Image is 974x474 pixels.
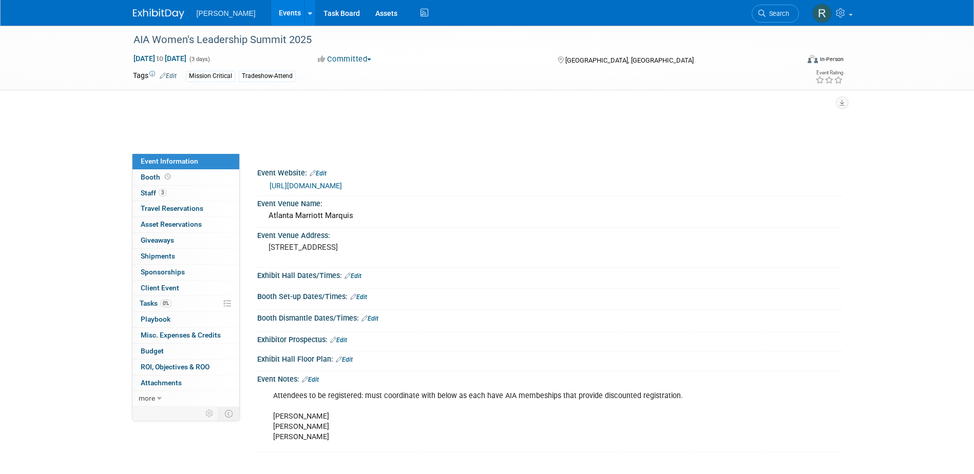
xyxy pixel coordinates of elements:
[361,315,378,322] a: Edit
[345,272,361,280] a: Edit
[133,70,177,82] td: Tags
[186,71,235,82] div: Mission Critical
[132,281,239,296] a: Client Event
[141,379,182,387] span: Attachments
[201,407,219,420] td: Personalize Event Tab Strip
[132,312,239,327] a: Playbook
[336,356,353,363] a: Edit
[812,4,832,23] img: Rebecca Deis
[257,371,842,385] div: Event Notes:
[141,268,185,276] span: Sponsorships
[141,347,164,355] span: Budget
[160,72,177,80] a: Edit
[141,236,174,244] span: Giveaways
[257,351,842,365] div: Exhibit Hall Floor Plan:
[141,331,221,339] span: Misc. Expenses & Credits
[141,252,175,260] span: Shipments
[132,360,239,375] a: ROI, Objectives & ROO
[139,394,155,402] span: more
[140,299,171,307] span: Tasks
[314,54,375,65] button: Committed
[132,296,239,311] a: Tasks0%
[819,55,844,63] div: In-Person
[752,5,799,23] a: Search
[197,9,256,17] span: [PERSON_NAME]
[188,56,210,63] span: (3 days)
[130,31,784,49] div: AIA Women's Leadership Summit 2025
[132,170,239,185] a: Booth
[141,157,198,165] span: Event Information
[239,71,296,82] div: Tradeshow-Attend
[132,233,239,248] a: Giveaways
[141,204,203,212] span: Travel Reservations
[257,228,842,241] div: Event Venue Address:
[141,315,170,323] span: Playbook
[766,10,789,17] span: Search
[132,249,239,264] a: Shipments
[815,70,843,75] div: Event Rating
[302,376,319,383] a: Edit
[738,53,844,69] div: Event Format
[257,310,842,324] div: Booth Dismantle Dates/Times:
[132,391,239,406] a: more
[269,243,489,252] pre: [STREET_ADDRESS]
[270,182,342,190] a: [URL][DOMAIN_NAME]
[141,189,166,197] span: Staff
[132,344,239,359] a: Budget
[266,386,729,447] div: Attendees to be registered: must coordinate with below as each have AIA membeships that provide d...
[132,217,239,232] a: Asset Reservations
[159,189,166,196] span: 3
[133,54,187,63] span: [DATE] [DATE]
[257,289,842,302] div: Booth Set-up Dates/Times:
[141,363,209,371] span: ROI, Objectives & ROO
[350,293,367,301] a: Edit
[218,407,239,420] td: Toggle Event Tabs
[141,173,173,181] span: Booth
[160,300,171,307] span: 0%
[132,154,239,169] a: Event Information
[257,332,842,345] div: Exhibitor Prospectus:
[163,173,173,181] span: Booth not reserved yet
[133,9,184,19] img: ExhibitDay
[132,201,239,216] a: Travel Reservations
[132,186,239,201] a: Staff3
[257,196,842,209] div: Event Venue Name:
[257,165,842,179] div: Event Website:
[141,220,202,228] span: Asset Reservations
[132,376,239,391] a: Attachments
[808,55,818,63] img: Format-Inperson.png
[155,54,165,63] span: to
[132,265,239,280] a: Sponsorships
[141,284,179,292] span: Client Event
[132,328,239,343] a: Misc. Expenses & Credits
[265,208,834,224] div: Atlanta Marriott Marquis
[257,268,842,281] div: Exhibit Hall Dates/Times:
[310,170,327,177] a: Edit
[565,56,694,64] span: [GEOGRAPHIC_DATA], [GEOGRAPHIC_DATA]
[330,337,347,344] a: Edit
